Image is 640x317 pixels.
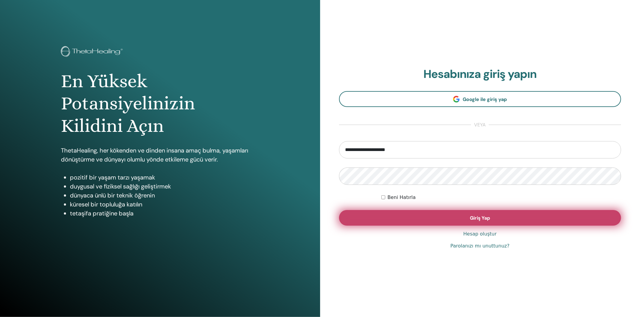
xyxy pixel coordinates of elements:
[471,121,489,129] span: veya
[450,242,509,250] a: Parolanızı mı unuttunuz?
[61,70,259,137] h1: En Yüksek Potansiyelinizin Kilidini Açın
[70,182,259,191] li: duygusal ve fiziksel sağlığı geliştirmek
[470,215,490,221] span: Giriş Yap
[463,96,507,102] span: Google ile giriş yap
[70,200,259,209] li: küresel bir topluluğa katılın
[381,194,621,201] div: Keep me authenticated indefinitely or until I manually logout
[70,191,259,200] li: dünyaca ünlü bir teknik öğrenin
[61,146,259,164] p: ThetaHealing, her kökenden ve dinden insana amaç bulma, yaşamları dönüştürme ve dünyayı olumlu yö...
[339,210,621,226] button: Giriş Yap
[70,209,259,218] li: tetaşifa pratiğine başla
[388,194,416,201] label: Beni Hatırla
[463,230,497,238] a: Hesap oluştur
[339,67,621,81] h2: Hesabınıza giriş yapın
[70,173,259,182] li: pozitif bir yaşam tarzı yaşamak
[339,91,621,107] a: Google ile giriş yap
